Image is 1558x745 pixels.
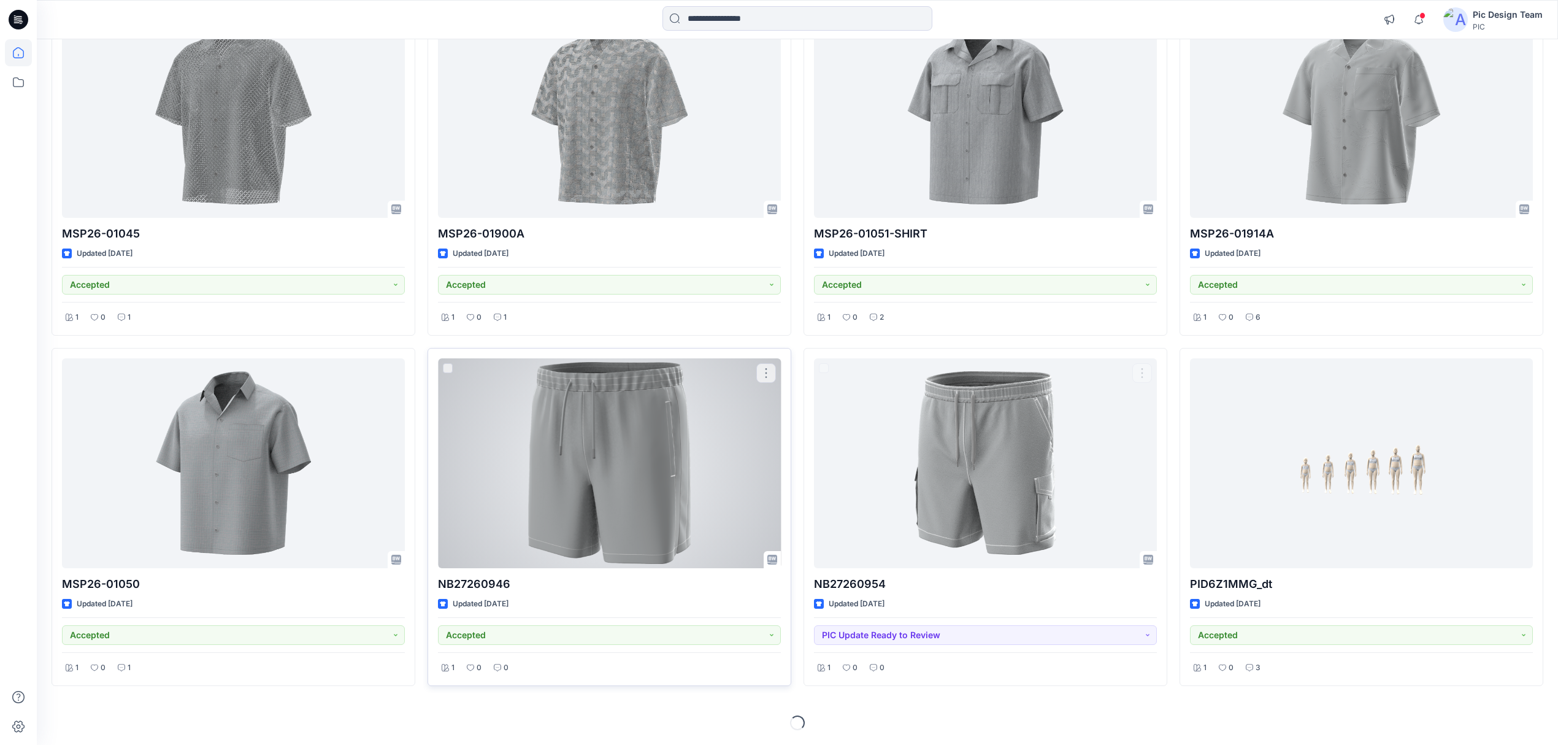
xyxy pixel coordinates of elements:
p: 1 [128,311,131,324]
p: 1 [1203,662,1207,674]
p: NB27260954 [814,576,1157,593]
p: 3 [1256,662,1261,674]
p: 0 [477,311,482,324]
p: 0 [1229,311,1234,324]
a: MSP26-01045 [62,8,405,218]
p: Updated [DATE] [1205,247,1261,260]
p: Updated [DATE] [453,247,508,260]
p: MSP26-01045 [62,225,405,242]
p: MSP26-01050 [62,576,405,593]
p: 2 [880,311,884,324]
a: NB27260954 [814,358,1157,568]
p: 0 [477,662,482,674]
p: 1 [75,311,79,324]
p: 1 [75,662,79,674]
p: NB27260946 [438,576,781,593]
p: Updated [DATE] [829,247,885,260]
a: NB27260946 [438,358,781,568]
p: 6 [1256,311,1261,324]
p: MSP26-01051-SHIRT [814,225,1157,242]
a: MSP26-01900A [438,8,781,218]
p: 1 [128,662,131,674]
p: MSP26-01914A [1190,225,1533,242]
p: 1 [451,311,455,324]
p: MSP26-01900A [438,225,781,242]
p: 0 [504,662,508,674]
p: 0 [853,311,858,324]
p: 1 [827,311,831,324]
p: 1 [451,662,455,674]
p: 1 [1203,311,1207,324]
p: 0 [853,662,858,674]
p: 0 [101,311,106,324]
a: MSP26-01051-SHIRT [814,8,1157,218]
p: 1 [827,662,831,674]
p: Updated [DATE] [77,598,132,611]
p: Updated [DATE] [453,598,508,611]
p: Updated [DATE] [77,247,132,260]
p: Updated [DATE] [1205,598,1261,611]
a: PID6Z1MMG_dt [1190,358,1533,568]
p: Updated [DATE] [829,598,885,611]
p: 1 [504,311,507,324]
p: 0 [880,662,885,674]
a: MSP26-01914A [1190,8,1533,218]
p: 0 [1229,662,1234,674]
a: MSP26-01050 [62,358,405,568]
div: Pic Design Team [1473,7,1543,22]
img: avatar [1443,7,1468,32]
p: 0 [101,662,106,674]
div: PIC [1473,22,1543,31]
p: PID6Z1MMG_dt [1190,576,1533,593]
